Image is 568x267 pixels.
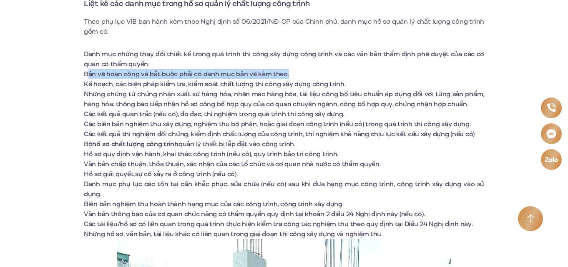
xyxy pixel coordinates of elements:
[544,156,558,162] img: Zalo icon
[84,109,484,119] li: Các kết quả quan trắc (nếu có), đo đạc, thí nghiệm trong quá trình thi công xây dựng.
[84,89,484,109] li: Những chứng từ chứng nhận xuất xứ hàng hóa, nhãn mác hàng hóa, tài liệu công bố tiêu chuẩn áp dụn...
[92,140,178,149] strong: hồ sơ chất lượng công trình
[84,69,484,79] li: Bản vẽ hoàn công và bắt buộc phải có danh mục bản vẽ kèm theo.
[84,169,484,179] li: Hồ sơ giải quyết sự cố xảy ra ở công trình (nếu có).
[84,219,484,229] li: Các tài liệu/hồ sơ có liên quan trong quá trình thực hiện kiểm tra công tác nghiệm thu theo quy đ...
[84,79,484,89] li: Kế hoạch, các biện pháp kiểm tra, kiểm soát chất lượng thi công xây dựng công trình.
[84,17,484,37] p: Theo phụ lục VIB ban hành kèm theo Nghị định số 06/2021/NĐ-CP của Chính phủ, danh mục hồ sơ quản ...
[84,139,484,149] li: Bộ quản lý thiết bị lắp đặt vào công trình.
[546,103,556,113] img: Phone icon
[527,214,534,224] img: Arrow icon
[84,119,484,129] li: Các biên bản nghiệm thu xây dựng, nghiệm thu bộ phận, hoặc giai đoạn công trình (nếu có) trong qu...
[84,49,484,69] li: Danh mục những thay đổi thiết kế trong quá trình thi công xây dựng công trình và các văn bản thẩm...
[84,209,484,219] li: Văn bản thông báo của cơ quan chức năng có thẩm quyền quy định tại khoản 2 điều 24 Nghị định này ...
[545,128,557,139] img: Messenger icon
[84,199,484,209] li: Biên bản nghiệm thu hoàn thành hạng mục của các công trình, công trình xây dựng.
[84,129,484,139] li: Các kết quả thí nghiệm đối chứng, kiểm định chất lượng của công trình, thí nghiệm khả năng chịu l...
[84,159,484,169] li: Văn bản chấp thuận, thỏa thuận, xác nhận của các tổ chức và cơ quan nhà nước có thẩm quyền.
[84,179,484,199] li: Danh mục phụ lục các tồn tại cần khắc phục, sửa chữa (nếu có) sau khi đưa hạng mục công trình, cô...
[84,149,484,159] li: Hồ sơ quy định vận hành, khai thác công trình (nếu có), quy trình bảo trì công trình.
[84,229,484,239] li: Những hồ sơ, văn bản, tài liệu khác có liên quan trong giai đoạn thi công xây dựng và nghiệm thu.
